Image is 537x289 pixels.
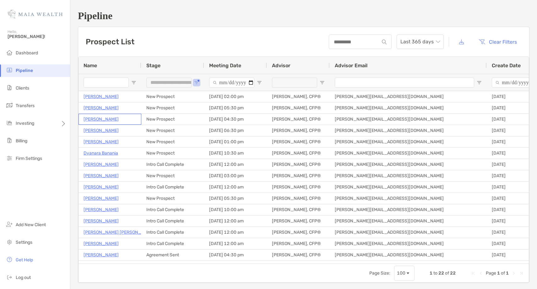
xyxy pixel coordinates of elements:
span: to [433,270,437,276]
span: Page [486,270,496,276]
div: [DATE] 06:30 pm [204,125,267,136]
span: 1 [506,270,509,276]
span: of [445,270,449,276]
span: Log out [16,275,31,280]
span: Transfers [16,103,35,108]
div: [DATE] 10:00 am [204,204,267,215]
img: add_new_client icon [6,221,13,228]
a: [PERSON_NAME] [84,104,119,112]
img: Zoe Logo [8,3,62,25]
div: New Prospect [141,102,204,113]
div: [DATE] 02:00 pm [204,91,267,102]
div: Intro Call Complete [141,238,204,249]
div: [PERSON_NAME], CFP® [267,215,330,226]
div: [PERSON_NAME], CFP® [267,261,330,272]
span: Create Date [492,63,521,68]
div: [DATE] 04:30 pm [204,114,267,125]
div: [DATE] 12:00 am [204,215,267,226]
span: Firm Settings [16,156,42,161]
div: [PERSON_NAME][EMAIL_ADDRESS][DOMAIN_NAME] [330,102,487,113]
span: Meeting Date [209,63,241,68]
div: Intro Call Complete [141,159,204,170]
div: [PERSON_NAME][EMAIL_ADDRESS][DOMAIN_NAME] [330,91,487,102]
div: [PERSON_NAME], CFP® [267,249,330,260]
a: [PERSON_NAME] [84,183,119,191]
div: New Prospect [141,91,204,102]
img: input icon [382,40,387,44]
a: [PERSON_NAME] [84,194,119,202]
button: Open Filter Menu [194,80,199,85]
img: dashboard icon [6,49,13,56]
div: [PERSON_NAME][EMAIL_ADDRESS][DOMAIN_NAME] [330,148,487,159]
div: Intro Call Complete [141,227,204,238]
div: [DATE] 03:00 pm [204,170,267,181]
a: [PERSON_NAME] [84,138,119,146]
span: [PERSON_NAME]! [8,34,66,39]
div: Next Page [511,271,516,276]
a: [PERSON_NAME] [84,161,119,168]
span: Settings [16,240,32,245]
input: Create Date Filter Input [492,78,537,88]
div: [PERSON_NAME][EMAIL_ADDRESS][DOMAIN_NAME] [330,193,487,204]
img: settings icon [6,238,13,246]
a: [PERSON_NAME] [84,262,119,270]
div: Intro Call Complete [141,182,204,193]
div: [PERSON_NAME], CFP® [267,204,330,215]
a: [PERSON_NAME] [PERSON_NAME] [84,228,155,236]
a: [PERSON_NAME] [84,127,119,134]
div: Last Page [519,271,524,276]
span: 1 [497,270,500,276]
div: [DATE] 12:00 am [204,182,267,193]
button: Open Filter Menu [257,80,262,85]
span: Pipeline [16,68,33,73]
div: New Prospect [141,170,204,181]
div: [DATE] 12:00 am [204,261,267,272]
div: [PERSON_NAME], CFP® [267,114,330,125]
img: logout icon [6,273,13,281]
div: [PERSON_NAME], CFP® [267,170,330,181]
div: [PERSON_NAME][EMAIL_ADDRESS][DOMAIN_NAME] [330,227,487,238]
img: transfers icon [6,101,13,109]
div: New Prospect [141,125,204,136]
div: [PERSON_NAME][EMAIL_ADDRESS][DOMAIN_NAME] [330,215,487,226]
div: [DATE] 01:00 pm [204,136,267,147]
div: [PERSON_NAME][EMAIL_ADDRESS][DOMAIN_NAME] [330,125,487,136]
input: Advisor Email Filter Input [335,78,474,88]
div: [PERSON_NAME][EMAIL_ADDRESS][DOMAIN_NAME] [330,182,487,193]
input: Meeting Date Filter Input [209,78,254,88]
div: [DATE] 12:00 am [204,159,267,170]
div: New Prospect [141,193,204,204]
span: 22 [438,270,444,276]
a: [PERSON_NAME] [84,115,119,123]
div: [PERSON_NAME], CFP® [267,238,330,249]
a: [PERSON_NAME] [84,206,119,214]
div: Intro Call Complete [141,261,204,272]
div: First Page [471,271,476,276]
span: Dashboard [16,50,38,56]
div: 100 [397,270,405,276]
span: Advisor [272,63,290,68]
div: Page Size [394,266,415,281]
span: Advisor Email [335,63,367,68]
h1: Pipeline [78,10,529,22]
span: of [501,270,505,276]
img: pipeline icon [6,66,13,74]
div: [DATE] 12:00 am [204,227,267,238]
p: [PERSON_NAME] [84,251,119,259]
span: 22 [450,270,456,276]
span: Add New Client [16,222,46,227]
div: Page Size: [369,270,390,276]
div: Previous Page [478,271,483,276]
span: Last 365 days [400,35,440,49]
div: Agreement Sent [141,249,204,260]
p: [PERSON_NAME] [84,172,119,180]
